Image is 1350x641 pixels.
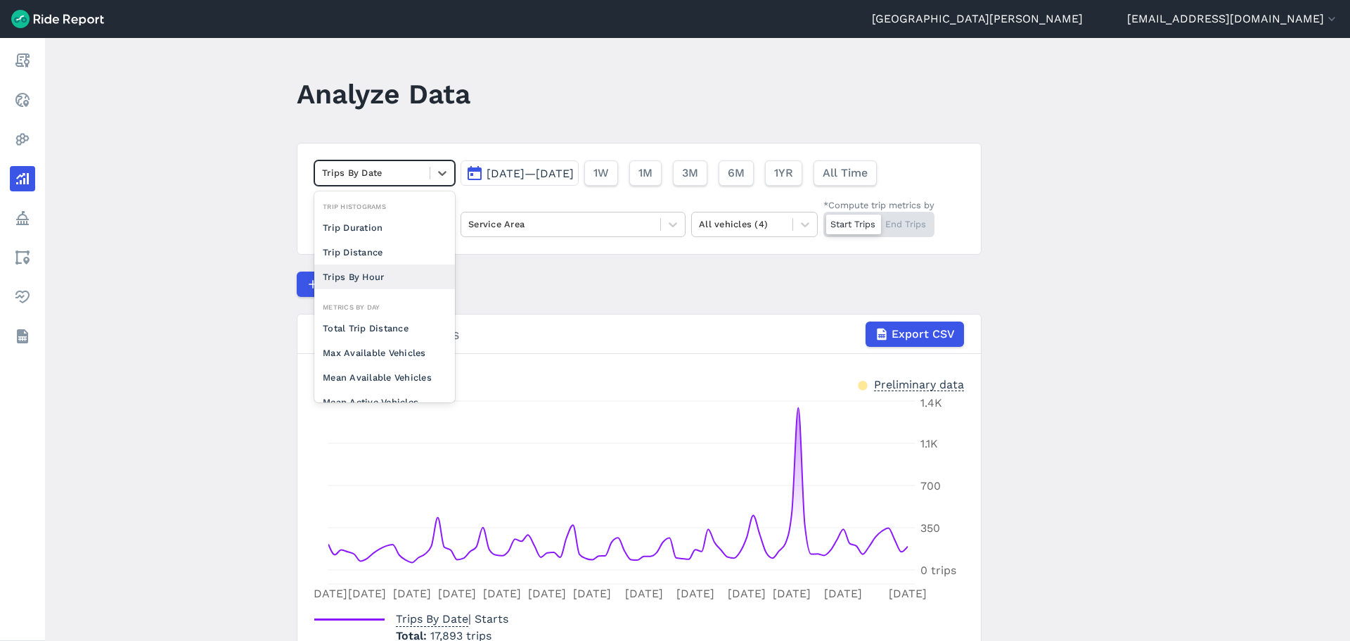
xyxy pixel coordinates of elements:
span: 1YR [774,165,793,182]
button: Export CSV [866,322,964,347]
div: Total Trip Distance [314,316,455,341]
tspan: [DATE] [309,587,347,600]
span: 3M [682,165,698,182]
tspan: [DATE] [728,587,766,600]
a: Heatmaps [10,127,35,152]
a: Datasets [10,324,35,349]
div: *Compute trip metrics by [823,198,934,212]
button: [EMAIL_ADDRESS][DOMAIN_NAME] [1127,11,1339,27]
div: Trips By Hour [314,265,455,289]
div: Mean Active Vehicles [314,390,455,414]
tspan: 1.4K [920,396,942,410]
span: All Time [823,165,868,182]
a: Policy [10,205,35,231]
button: 1YR [765,160,802,186]
div: Mean Available Vehicles [314,365,455,390]
button: 3M [673,160,707,186]
tspan: [DATE] [573,587,611,600]
a: Areas [10,245,35,270]
button: 1W [584,160,618,186]
tspan: [DATE] [438,587,476,600]
h1: Analyze Data [297,75,470,113]
a: Analyze [10,166,35,191]
tspan: [DATE] [393,587,431,600]
tspan: 700 [920,479,941,493]
tspan: 1.1K [920,437,938,450]
span: | Starts [396,612,508,626]
a: Report [10,48,35,73]
div: Trip Distance [314,240,455,265]
div: Metrics By Day [314,300,455,314]
span: Trips By Date [396,608,468,627]
span: 6M [728,165,745,182]
a: [GEOGRAPHIC_DATA][PERSON_NAME] [872,11,1083,27]
span: [DATE]—[DATE] [487,167,574,180]
button: 6M [719,160,754,186]
span: 1M [638,165,652,182]
img: Ride Report [11,10,104,28]
tspan: [DATE] [889,587,927,600]
a: Health [10,284,35,310]
tspan: 0 trips [920,564,956,577]
div: Trip Duration [314,215,455,240]
tspan: [DATE] [676,587,714,600]
tspan: [DATE] [625,587,663,600]
div: Preliminary data [874,376,964,391]
span: 1W [593,165,609,182]
button: 1M [629,160,662,186]
div: Trips By Date | Starts [314,322,964,347]
span: Export CSV [892,326,955,343]
tspan: [DATE] [483,587,521,600]
tspan: [DATE] [528,587,566,600]
tspan: [DATE] [773,587,811,600]
tspan: [DATE] [348,587,386,600]
a: Realtime [10,87,35,113]
tspan: 350 [920,521,940,535]
tspan: [DATE] [824,587,862,600]
button: All Time [814,160,877,186]
button: [DATE]—[DATE] [461,160,579,186]
div: Max Available Vehicles [314,341,455,365]
button: Compare Metrics [297,272,426,297]
div: Trip Histograms [314,200,455,213]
